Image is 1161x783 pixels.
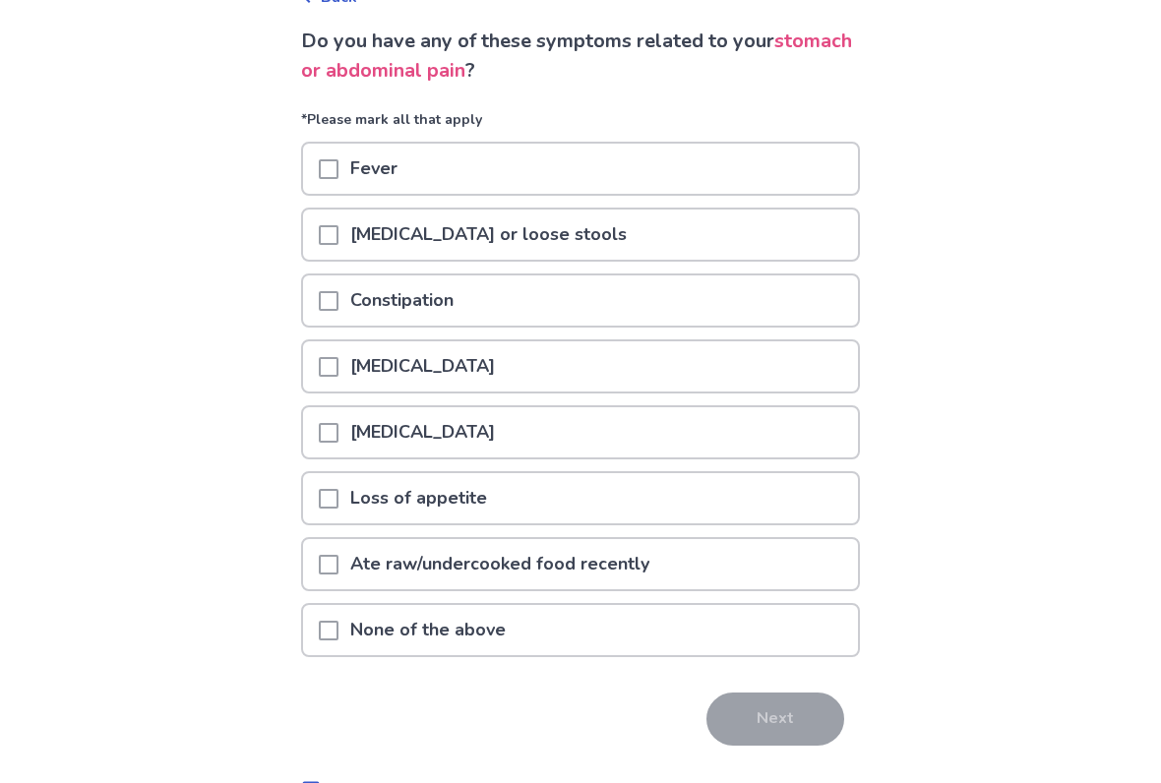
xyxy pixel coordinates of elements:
p: [MEDICAL_DATA] [338,407,507,457]
p: Fever [338,144,409,194]
p: None of the above [338,605,518,655]
p: Do you have any of these symptoms related to your ? [301,27,860,86]
p: Loss of appetite [338,473,499,523]
p: [MEDICAL_DATA] or loose stools [338,210,639,260]
p: *Please mark all that apply [301,109,860,142]
button: Next [706,693,844,746]
p: Constipation [338,275,465,326]
p: [MEDICAL_DATA] [338,341,507,391]
p: Ate raw/undercooked food recently [338,539,661,589]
